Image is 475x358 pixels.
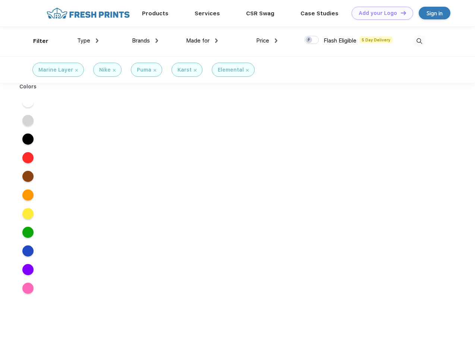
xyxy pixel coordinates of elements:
[275,38,277,43] img: dropdown.png
[186,37,210,44] span: Made for
[154,69,156,72] img: filter_cancel.svg
[142,10,169,17] a: Products
[359,10,397,16] div: Add your Logo
[246,69,249,72] img: filter_cancel.svg
[324,37,356,44] span: Flash Eligible
[419,7,450,19] a: Sign in
[246,10,274,17] a: CSR Swag
[75,69,78,72] img: filter_cancel.svg
[132,37,150,44] span: Brands
[359,37,393,43] span: 5 Day Delivery
[194,69,196,72] img: filter_cancel.svg
[14,83,43,91] div: Colors
[38,66,73,74] div: Marine Layer
[77,37,90,44] span: Type
[177,66,192,74] div: Karst
[96,38,98,43] img: dropdown.png
[218,66,244,74] div: Elemental
[256,37,269,44] span: Price
[137,66,151,74] div: Puma
[215,38,218,43] img: dropdown.png
[113,69,116,72] img: filter_cancel.svg
[195,10,220,17] a: Services
[33,37,48,45] div: Filter
[44,7,132,20] img: fo%20logo%202.webp
[155,38,158,43] img: dropdown.png
[99,66,111,74] div: Nike
[427,9,443,18] div: Sign in
[413,35,425,47] img: desktop_search.svg
[401,11,406,15] img: DT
